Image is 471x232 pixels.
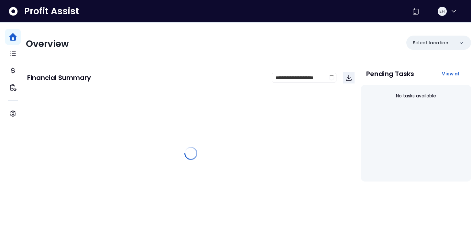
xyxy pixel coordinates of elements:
span: Profit Assist [24,6,79,17]
button: Download [343,72,355,83]
button: View all [437,68,466,80]
span: EH [439,8,445,15]
span: View all [442,71,461,77]
span: Overview [26,38,69,50]
p: Financial Summary [27,74,91,81]
p: Select location [413,39,448,46]
p: Pending Tasks [366,71,414,77]
div: No tasks available [366,87,466,105]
